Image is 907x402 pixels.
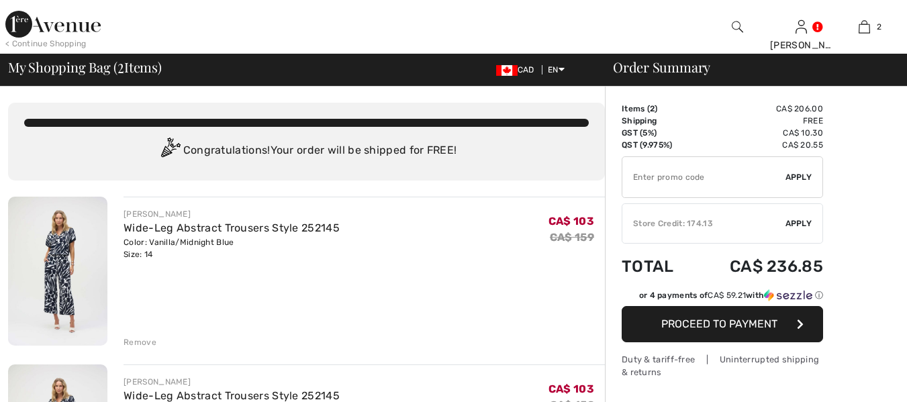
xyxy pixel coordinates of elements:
img: 1ère Avenue [5,11,101,38]
img: My Bag [859,19,870,35]
span: 2 [650,104,655,113]
div: [PERSON_NAME] [124,208,340,220]
div: or 4 payments ofCA$ 59.21withSezzle Click to learn more about Sezzle [622,289,823,306]
div: Congratulations! Your order will be shipped for FREE! [24,138,589,164]
div: < Continue Shopping [5,38,87,50]
td: CA$ 236.85 [694,244,823,289]
td: CA$ 206.00 [694,103,823,115]
span: CA$ 59.21 [708,291,746,300]
td: Total [622,244,694,289]
span: 2 [877,21,881,33]
span: Apply [785,217,812,230]
img: Congratulation2.svg [156,138,183,164]
img: Wide-Leg Abstract Trousers Style 252145 [8,197,107,346]
div: Color: Vanilla/Midnight Blue Size: 14 [124,236,340,260]
td: GST (5%) [622,127,694,139]
div: [PERSON_NAME] [770,38,832,52]
div: [PERSON_NAME] [124,376,340,388]
input: Promo code [622,157,785,197]
span: CA$ 103 [548,383,594,395]
span: My Shopping Bag ( Items) [8,60,162,74]
td: CA$ 20.55 [694,139,823,151]
img: My Info [796,19,807,35]
span: Proceed to Payment [661,317,777,330]
div: Order Summary [597,60,899,74]
td: Items ( ) [622,103,694,115]
img: Canadian Dollar [496,65,518,76]
button: Proceed to Payment [622,306,823,342]
a: Wide-Leg Abstract Trousers Style 252145 [124,221,340,234]
div: Duty & tariff-free | Uninterrupted shipping & returns [622,353,823,379]
a: Wide-Leg Abstract Trousers Style 252145 [124,389,340,402]
img: Sezzle [764,289,812,301]
img: search the website [732,19,743,35]
td: Free [694,115,823,127]
s: CA$ 159 [550,231,594,244]
span: CA$ 103 [548,215,594,228]
span: EN [548,65,565,74]
td: Shipping [622,115,694,127]
span: Apply [785,171,812,183]
span: 2 [117,57,124,74]
div: Remove [124,336,156,348]
td: CA$ 10.30 [694,127,823,139]
span: CAD [496,65,540,74]
a: Sign In [796,20,807,33]
div: or 4 payments of with [639,289,823,301]
td: QST (9.975%) [622,139,694,151]
a: 2 [833,19,896,35]
div: Store Credit: 174.13 [622,217,785,230]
